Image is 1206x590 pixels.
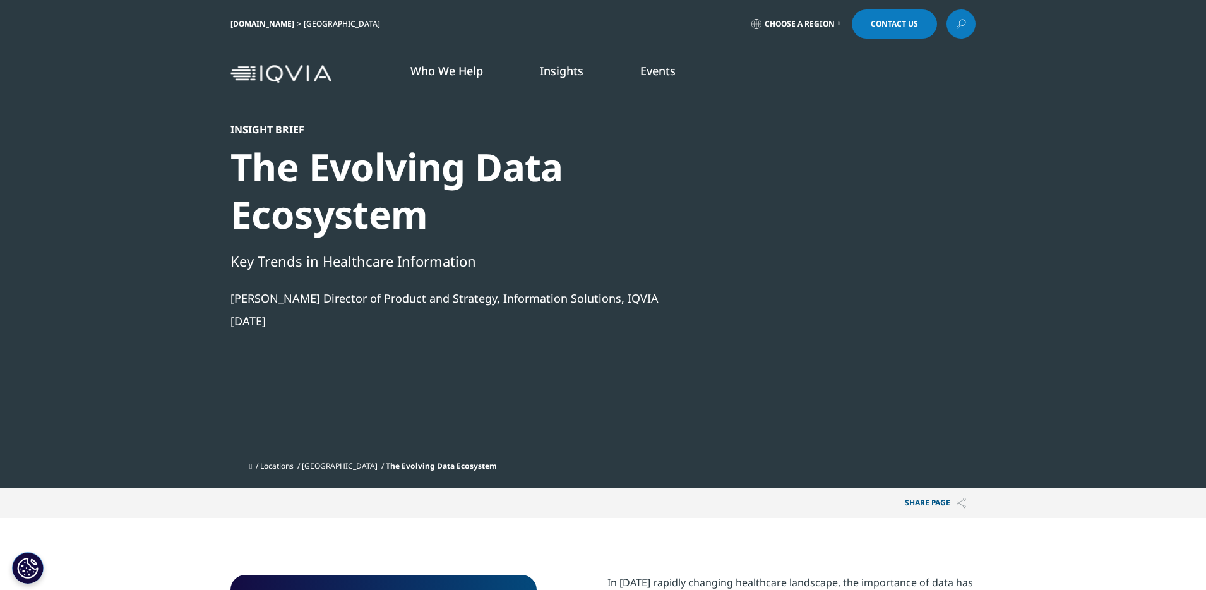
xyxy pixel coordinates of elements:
[386,461,497,471] span: The Evolving Data Ecosystem
[337,44,976,104] nav: Primary
[302,461,378,471] a: [GEOGRAPHIC_DATA]
[852,9,937,39] a: Contact Us
[410,63,483,78] a: Who We Help
[230,291,664,306] div: [PERSON_NAME] Director of Product and Strategy, Information Solutions, IQVIA
[230,18,294,29] a: [DOMAIN_NAME]
[871,20,918,28] span: Contact Us
[230,143,664,238] div: The Evolving Data Ecosystem
[230,313,664,328] div: [DATE]
[230,250,664,272] div: Key Trends in Healthcare Information
[765,19,835,29] span: Choose a Region
[230,65,331,83] img: IQVIA Healthcare Information Technology and Pharma Clinical Research Company
[895,488,976,518] p: Share PAGE
[12,552,44,584] button: Cookie Settings
[230,123,664,136] div: Insight brief
[260,461,294,471] a: Locations
[640,63,676,78] a: Events
[540,63,583,78] a: Insights
[895,488,976,518] button: Share PAGEShare PAGE
[957,498,966,509] img: Share PAGE
[304,19,385,29] div: [GEOGRAPHIC_DATA]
